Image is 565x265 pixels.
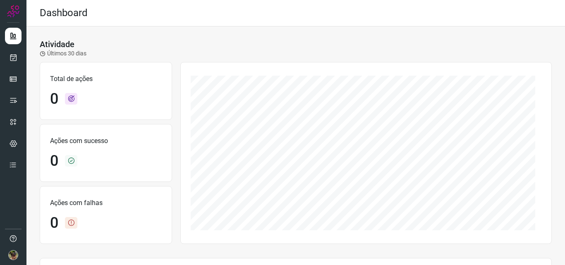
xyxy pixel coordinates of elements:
[50,152,58,170] h1: 0
[50,198,162,208] p: Ações com falhas
[7,5,19,17] img: Logo
[50,74,162,84] p: Total de ações
[40,7,88,19] h2: Dashboard
[40,49,86,58] p: Últimos 30 dias
[50,136,162,146] p: Ações com sucesso
[50,90,58,108] h1: 0
[50,214,58,232] h1: 0
[8,250,18,260] img: 6adef898635591440a8308d58ed64fba.jpg
[40,39,74,49] h3: Atividade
